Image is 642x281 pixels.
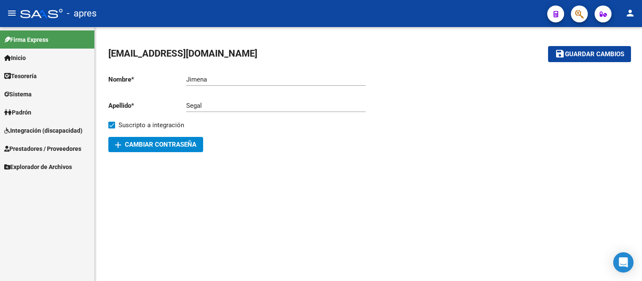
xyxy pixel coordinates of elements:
span: Prestadores / Proveedores [4,144,81,153]
span: - apres [67,4,96,23]
span: Padrón [4,108,31,117]
span: Firma Express [4,35,48,44]
span: Cambiar Contraseña [115,141,196,148]
button: Guardar cambios [548,46,631,62]
p: Apellido [108,101,186,110]
span: Explorador de Archivos [4,162,72,172]
span: Integración (discapacidad) [4,126,83,135]
span: Tesorería [4,71,37,81]
mat-icon: menu [7,8,17,18]
mat-icon: save [555,49,565,59]
button: Cambiar Contraseña [108,137,203,152]
span: [EMAIL_ADDRESS][DOMAIN_NAME] [108,48,257,59]
div: Open Intercom Messenger [613,252,634,273]
span: Sistema [4,90,32,99]
span: Inicio [4,53,26,63]
span: Suscripto a integración [118,120,184,130]
span: Guardar cambios [565,51,624,58]
p: Nombre [108,75,186,84]
mat-icon: person [625,8,635,18]
mat-icon: add [113,140,123,150]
